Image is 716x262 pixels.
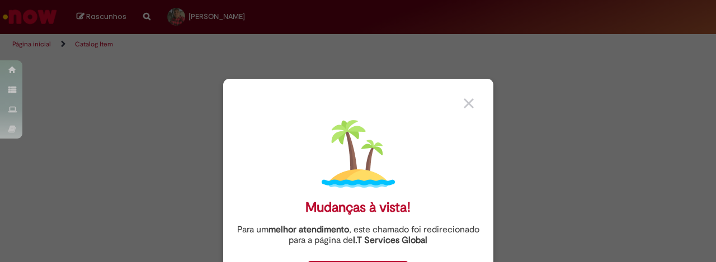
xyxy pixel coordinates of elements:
[268,224,349,235] strong: melhor atendimento
[232,225,485,246] div: Para um , este chamado foi redirecionado para a página de
[305,199,411,216] div: Mudanças à vista!
[464,98,474,108] img: close_button_grey.png
[322,117,395,190] img: island.png
[353,228,427,246] a: I.T Services Global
